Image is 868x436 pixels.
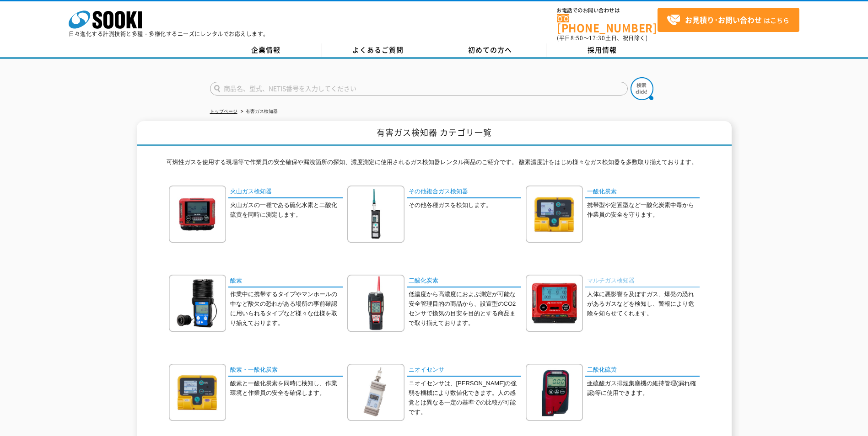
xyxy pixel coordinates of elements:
[434,43,546,57] a: 初めての方へ
[228,186,343,199] a: 火山ガス検知器
[557,34,647,42] span: (平日 ～ 土日、祝日除く)
[230,201,343,220] p: 火山ガスの一種である硫化水素と二酸化硫黄を同時に測定します。
[667,13,789,27] span: はこちら
[169,186,226,243] img: 火山ガス検知器
[169,364,226,421] img: 酸素・一酸化炭素
[526,275,583,332] img: マルチガス検知器
[230,379,343,398] p: 酸素と一酸化炭素を同時に検知し、作業環境と作業員の安全を確保します。
[347,364,404,421] img: ニオイセンサ
[468,45,512,55] span: 初めての方へ
[210,43,322,57] a: 企業情報
[228,275,343,288] a: 酸素
[658,8,799,32] a: お見積り･お問い合わせはこちら
[587,290,700,318] p: 人体に悪影響を及ぼすガス、爆発の恐れがあるガスなどを検知し、警報により危険を知らせてくれます。
[585,275,700,288] a: マルチガス検知器
[589,34,605,42] span: 17:30
[409,379,521,417] p: ニオイセンサは、[PERSON_NAME]の強弱を機械により数値化できます。人の感覚とは異なる一定の基準での比較が可能です。
[631,77,653,100] img: btn_search.png
[407,364,521,377] a: ニオイセンサ
[347,186,404,243] img: その他複合ガス検知器
[557,8,658,13] span: お電話でのお問い合わせは
[69,31,269,37] p: 日々進化する計測技術と多種・多様化するニーズにレンタルでお応えします。
[210,82,628,96] input: 商品名、型式、NETIS番号を入力してください
[228,364,343,377] a: 酸素・一酸化炭素
[409,290,521,328] p: 低濃度から高濃度におよぶ測定が可能な安全管理目的の商品から、設置型のCO2センサで換気の目安を目的とする商品まで取り揃えております。
[587,201,700,220] p: 携帯型や定置型など一酸化炭素中毒から作業員の安全を守ります。
[557,14,658,33] a: [PHONE_NUMBER]
[546,43,658,57] a: 採用情報
[585,186,700,199] a: 一酸化炭素
[407,186,521,199] a: その他複合ガス検知器
[587,379,700,398] p: 亜硫酸ガス排煙集塵機の維持管理(漏れ確認)等に使用できます。
[137,121,732,146] h1: 有害ガス検知器 カテゴリ一覧
[526,186,583,243] img: 一酸化炭素
[526,364,583,421] img: 二酸化硫黄
[210,109,237,114] a: トップページ
[409,201,521,210] p: その他各種ガスを検知します。
[167,158,702,172] p: 可燃性ガスを使用する現場等で作業員の安全確保や漏洩箇所の探知、濃度測定に使用されるガス検知器レンタル商品のご紹介です。 酸素濃度計をはじめ様々なガス検知器を多数取り揃えております。
[685,14,762,25] strong: お見積り･お問い合わせ
[322,43,434,57] a: よくあるご質問
[407,275,521,288] a: 二酸化炭素
[239,107,278,117] li: 有害ガス検知器
[347,275,404,332] img: 二酸化炭素
[169,275,226,332] img: 酸素
[585,364,700,377] a: 二酸化硫黄
[230,290,343,328] p: 作業中に携帯するタイプやマンホールの中など酸欠の恐れがある場所の事前確認に用いられるタイプなど様々な仕様を取り揃えております。
[571,34,583,42] span: 8:50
